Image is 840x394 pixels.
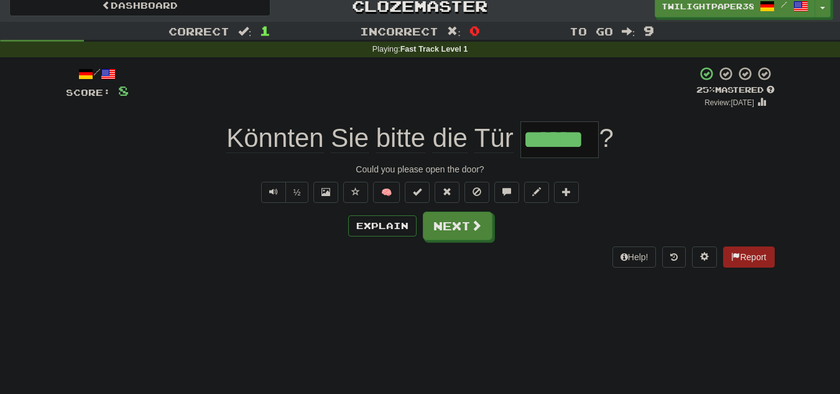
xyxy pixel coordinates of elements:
span: To go [570,25,613,37]
button: ½ [285,182,309,203]
button: Discuss sentence (alt+u) [494,182,519,203]
span: Incorrect [360,25,438,37]
span: Könnten [226,123,323,153]
button: Ignore sentence (alt+i) [464,182,489,203]
span: 9 [644,23,654,38]
button: Favorite sentence (alt+f) [343,182,368,203]
strong: Fast Track Level 1 [400,45,468,54]
span: die [433,123,468,153]
button: Explain [348,215,417,237]
button: Add to collection (alt+a) [554,182,579,203]
button: 🧠 [373,182,400,203]
span: TwilightPaper3831 [662,1,754,12]
div: / [66,66,129,82]
button: Reset to 0% Mastered (alt+r) [435,182,459,203]
button: Report [723,246,774,268]
span: ? [599,123,613,152]
span: : [447,26,461,37]
div: Text-to-speech controls [259,182,309,203]
span: : [622,26,635,37]
span: Sie [331,123,369,153]
button: Set this sentence to 100% Mastered (alt+m) [405,182,430,203]
span: 1 [260,23,270,38]
div: Could you please open the door? [66,163,775,176]
button: Show image (alt+x) [313,182,338,203]
button: Play sentence audio (ctl+space) [261,182,286,203]
span: : [238,26,252,37]
span: Correct [168,25,229,37]
span: 0 [469,23,480,38]
small: Review: [DATE] [704,98,754,107]
span: 8 [118,83,129,98]
span: 25 % [696,85,715,95]
button: Round history (alt+y) [662,246,686,268]
span: bitte [376,123,425,153]
button: Help! [612,246,657,268]
button: Next [423,212,492,240]
button: Edit sentence (alt+d) [524,182,549,203]
span: Score: [66,87,111,98]
span: Tür [474,123,514,153]
div: Mastered [696,85,775,96]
